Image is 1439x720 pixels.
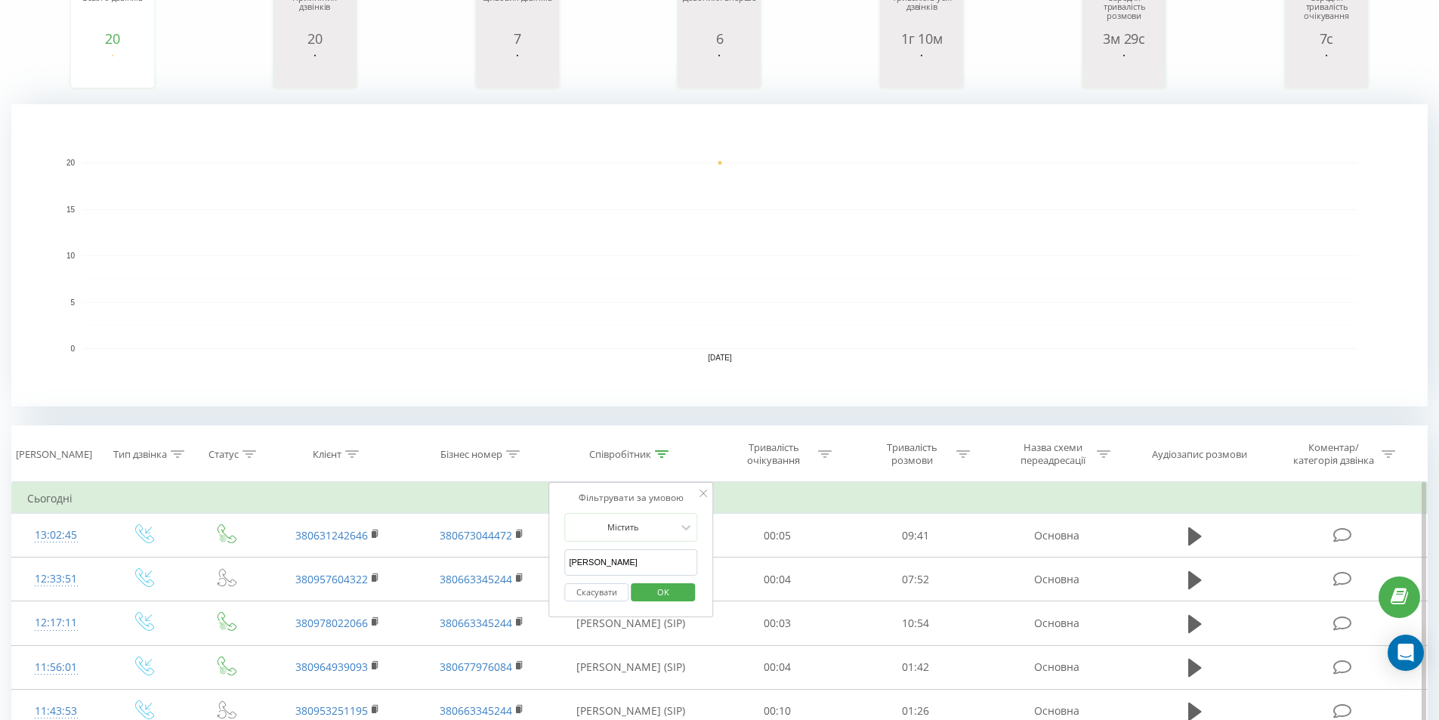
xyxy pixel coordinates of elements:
svg: A chart. [277,46,353,91]
div: 7 [480,31,555,46]
button: Скасувати [564,583,628,602]
a: 380957604322 [295,572,368,586]
div: Коментар/категорія дзвінка [1289,441,1378,467]
a: 380953251195 [295,703,368,718]
div: Open Intercom Messenger [1388,635,1424,671]
div: Тривалість розмови [872,441,953,467]
td: 10:54 [847,601,985,645]
text: 0 [70,345,75,353]
td: 00:04 [709,645,847,689]
text: [DATE] [708,354,732,362]
td: Основна [984,645,1128,689]
text: 5 [70,298,75,307]
td: 00:03 [709,601,847,645]
div: 3м 29с [1086,31,1162,46]
div: 20 [277,31,353,46]
td: Сьогодні [12,484,1428,514]
td: Основна [984,601,1128,645]
div: Статус [208,448,239,461]
div: 12:33:51 [27,564,85,594]
td: 00:05 [709,514,847,558]
div: [PERSON_NAME] [16,448,92,461]
div: 20 [75,31,150,46]
a: 380663345244 [440,572,512,586]
td: [PERSON_NAME] (SIP) [554,601,709,645]
svg: A chart. [884,46,959,91]
a: 380673044472 [440,528,512,542]
text: 15 [66,205,76,214]
svg: A chart. [11,104,1428,406]
svg: A chart. [681,46,757,91]
td: Основна [984,514,1128,558]
div: 1г 10м [884,31,959,46]
svg: A chart. [480,46,555,91]
div: Клієнт [313,448,341,461]
td: 09:41 [847,514,985,558]
div: Співробітник [589,448,651,461]
td: 01:42 [847,645,985,689]
a: 380964939093 [295,660,368,674]
div: Тип дзвінка [113,448,167,461]
svg: A chart. [75,46,150,91]
td: 00:04 [709,558,847,601]
a: 380677976084 [440,660,512,674]
div: Назва схеми переадресації [1012,441,1093,467]
a: 380631242646 [295,528,368,542]
td: [PERSON_NAME] (SIP) [554,645,709,689]
td: 07:52 [847,558,985,601]
button: OK [631,583,695,602]
div: 7с [1289,31,1364,46]
div: Фільтрувати за умовою [564,490,697,505]
div: Аудіозапис розмови [1152,448,1247,461]
text: 20 [66,159,76,167]
a: 380663345244 [440,703,512,718]
div: Бізнес номер [440,448,502,461]
div: Тривалість очікування [733,441,814,467]
text: 10 [66,252,76,260]
div: 11:56:01 [27,653,85,682]
td: Основна [984,558,1128,601]
span: OK [642,580,684,604]
div: 12:17:11 [27,608,85,638]
input: Введіть значення [564,549,697,576]
div: 6 [681,31,757,46]
svg: A chart. [1086,46,1162,91]
div: 13:02:45 [27,521,85,550]
a: 380663345244 [440,616,512,630]
svg: A chart. [1289,46,1364,91]
a: 380978022066 [295,616,368,630]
